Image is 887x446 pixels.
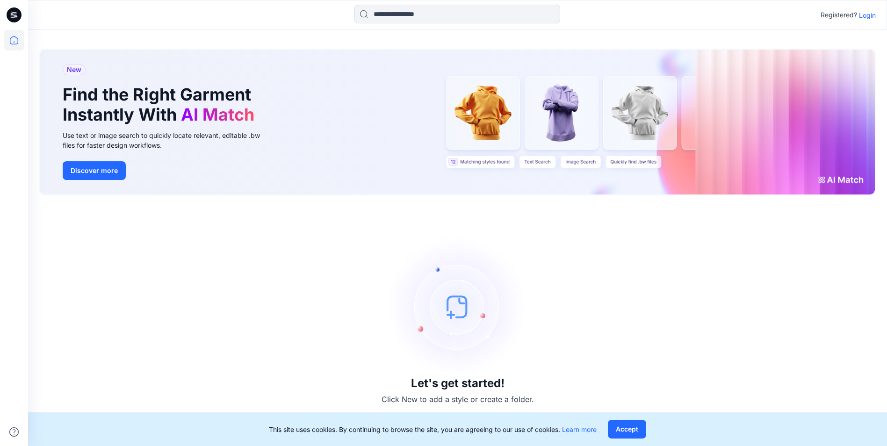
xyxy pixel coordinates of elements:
[821,9,857,21] p: Registered?
[269,424,597,434] p: This site uses cookies. By continuing to browse the site, you are agreeing to our use of cookies.
[63,130,273,150] div: Use text or image search to quickly locate relevant, editable .bw files for faster design workflows.
[63,161,126,180] button: Discover more
[63,85,259,125] h1: Find the Right Garment Instantly With
[181,104,254,125] span: AI Match
[411,377,505,390] h3: Let's get started!
[382,394,534,405] p: Click New to add a style or create a folder.
[608,420,646,439] button: Accept
[388,237,528,377] img: empty-state-image.svg
[859,10,876,20] p: Login
[562,425,597,433] a: Learn more
[67,64,81,75] span: New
